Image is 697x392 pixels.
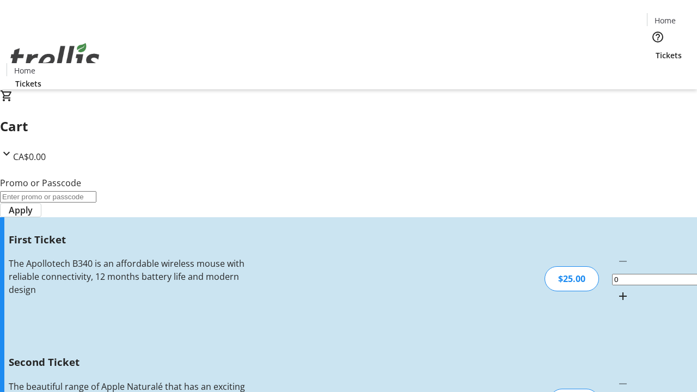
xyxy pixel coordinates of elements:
[647,15,682,26] a: Home
[647,61,669,83] button: Cart
[7,31,103,85] img: Orient E2E Organization 8nBUyTNnwE's Logo
[545,266,599,291] div: $25.00
[9,354,247,370] h3: Second Ticket
[9,232,247,247] h3: First Ticket
[647,50,690,61] a: Tickets
[7,78,50,89] a: Tickets
[9,257,247,296] div: The Apollotech B340 is an affordable wireless mouse with reliable connectivity, 12 months battery...
[14,65,35,76] span: Home
[9,204,33,217] span: Apply
[13,151,46,163] span: CA$0.00
[647,26,669,48] button: Help
[656,50,682,61] span: Tickets
[655,15,676,26] span: Home
[15,78,41,89] span: Tickets
[612,285,634,307] button: Increment by one
[7,65,42,76] a: Home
